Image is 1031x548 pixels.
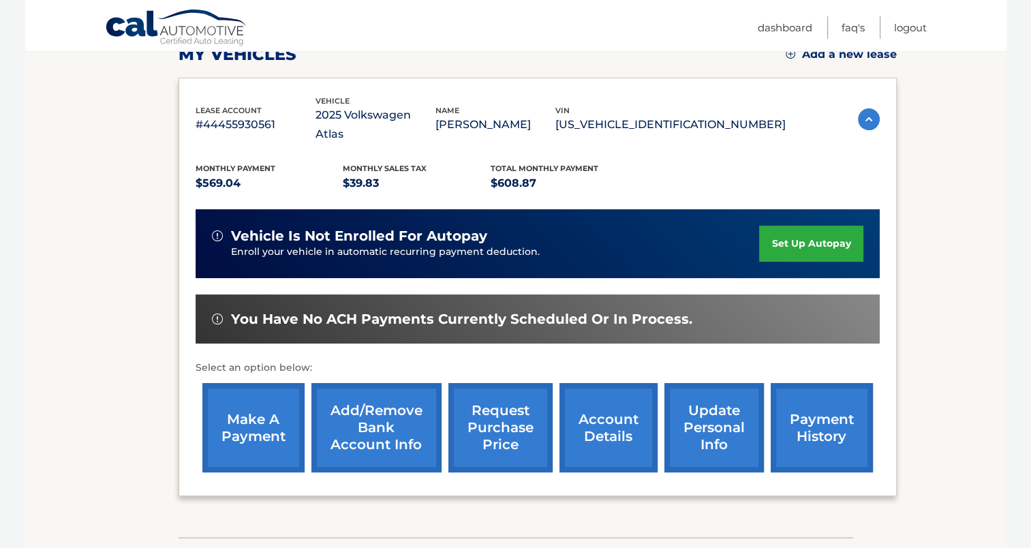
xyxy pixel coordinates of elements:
[231,228,487,245] span: vehicle is not enrolled for autopay
[559,383,658,472] a: account details
[555,106,570,115] span: vin
[179,44,296,65] h2: my vehicles
[448,383,553,472] a: request purchase price
[555,115,786,134] p: [US_VEHICLE_IDENTIFICATION_NUMBER]
[491,174,638,193] p: $608.87
[231,311,692,328] span: You have no ACH payments currently scheduled or in process.
[842,16,865,39] a: FAQ's
[202,383,305,472] a: make a payment
[894,16,927,39] a: Logout
[316,96,350,106] span: vehicle
[435,106,459,115] span: name
[196,106,262,115] span: lease account
[316,106,435,144] p: 2025 Volkswagen Atlas
[786,49,795,59] img: add.svg
[435,115,555,134] p: [PERSON_NAME]
[858,108,880,130] img: accordion-active.svg
[212,314,223,324] img: alert-white.svg
[105,9,248,48] a: Cal Automotive
[758,16,812,39] a: Dashboard
[196,174,343,193] p: $569.04
[664,383,764,472] a: update personal info
[212,230,223,241] img: alert-white.svg
[771,383,873,472] a: payment history
[196,164,275,173] span: Monthly Payment
[343,174,491,193] p: $39.83
[786,48,897,61] a: Add a new lease
[196,115,316,134] p: #44455930561
[759,226,863,262] a: set up autopay
[196,360,880,376] p: Select an option below:
[231,245,760,260] p: Enroll your vehicle in automatic recurring payment deduction.
[491,164,598,173] span: Total Monthly Payment
[311,383,442,472] a: Add/Remove bank account info
[343,164,427,173] span: Monthly sales Tax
